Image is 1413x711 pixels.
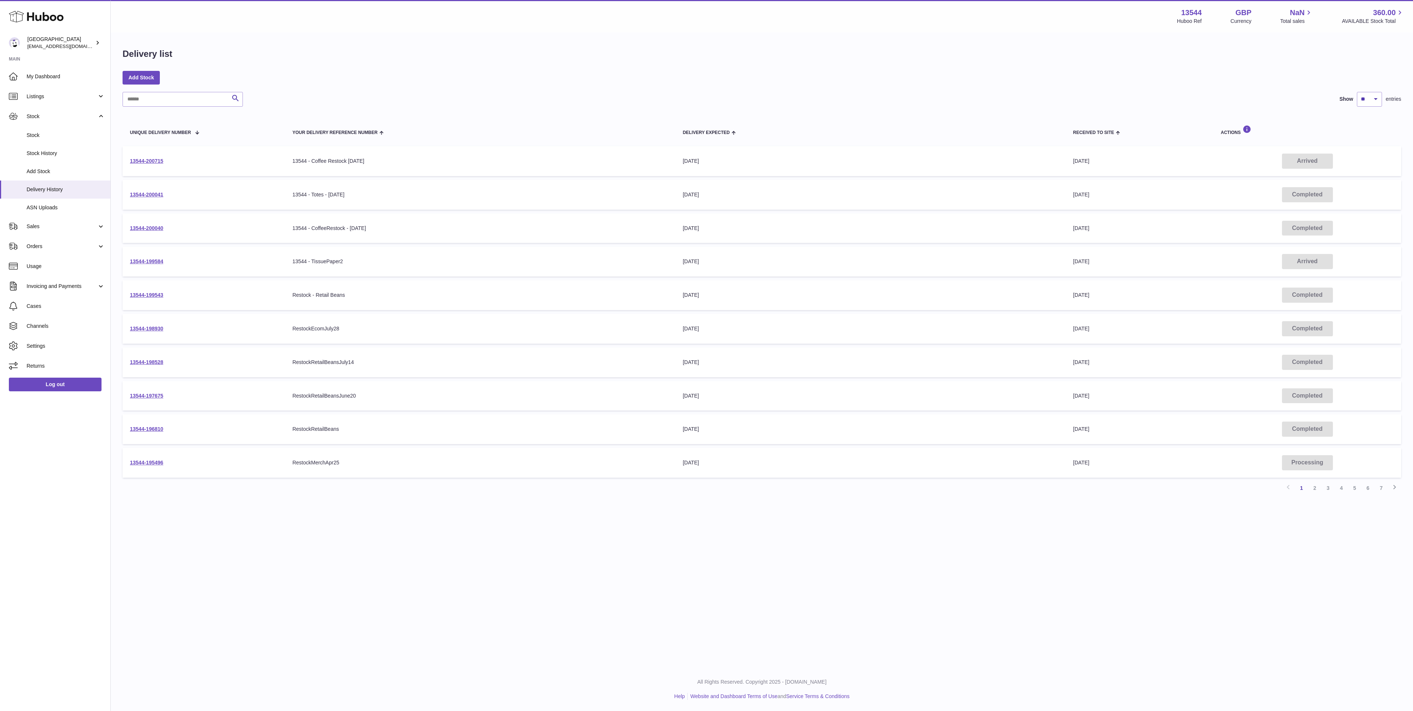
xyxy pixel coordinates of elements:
[1073,258,1089,264] span: [DATE]
[1308,481,1321,495] a: 2
[130,359,163,365] a: 13544-198528
[683,191,1058,198] div: [DATE]
[130,393,163,399] a: 13544-197675
[1235,8,1251,18] strong: GBP
[27,263,105,270] span: Usage
[1073,460,1089,466] span: [DATE]
[1073,359,1089,365] span: [DATE]
[1361,481,1375,495] a: 6
[130,460,163,466] a: 13544-195496
[1073,158,1089,164] span: [DATE]
[130,192,163,197] a: 13544-200041
[1231,18,1252,25] div: Currency
[292,258,668,265] div: 13544 - TissuePaper2
[674,693,685,699] a: Help
[292,459,668,466] div: RestockMerchApr25
[130,326,163,332] a: 13544-198930
[1290,8,1304,18] span: NaN
[683,325,1058,332] div: [DATE]
[27,363,105,370] span: Returns
[9,378,102,391] a: Log out
[117,679,1407,686] p: All Rights Reserved. Copyright 2025 - [DOMAIN_NAME]
[27,132,105,139] span: Stock
[1181,8,1202,18] strong: 13544
[27,283,97,290] span: Invoicing and Payments
[1073,130,1114,135] span: Received to Site
[27,150,105,157] span: Stock History
[1295,481,1308,495] a: 1
[27,323,105,330] span: Channels
[27,243,97,250] span: Orders
[292,225,668,232] div: 13544 - CoffeeRestock - [DATE]
[683,292,1058,299] div: [DATE]
[130,292,163,298] a: 13544-199543
[683,258,1058,265] div: [DATE]
[683,459,1058,466] div: [DATE]
[1342,8,1404,25] a: 360.00 AVAILABLE Stock Total
[27,168,105,175] span: Add Stock
[292,325,668,332] div: RestockEcomJuly28
[683,426,1058,433] div: [DATE]
[130,130,191,135] span: Unique Delivery Number
[683,392,1058,399] div: [DATE]
[27,36,94,50] div: [GEOGRAPHIC_DATA]
[123,71,160,84] a: Add Stock
[683,158,1058,165] div: [DATE]
[1177,18,1202,25] div: Huboo Ref
[1386,96,1401,103] span: entries
[1340,96,1353,103] label: Show
[130,426,163,432] a: 13544-196810
[1073,326,1089,332] span: [DATE]
[27,186,105,193] span: Delivery History
[683,359,1058,366] div: [DATE]
[27,303,105,310] span: Cases
[292,292,668,299] div: Restock - Retail Beans
[27,204,105,211] span: ASN Uploads
[683,225,1058,232] div: [DATE]
[1375,481,1388,495] a: 7
[27,43,109,49] span: [EMAIL_ADDRESS][DOMAIN_NAME]
[27,73,105,80] span: My Dashboard
[27,93,97,100] span: Listings
[1280,18,1313,25] span: Total sales
[292,191,668,198] div: 13544 - Totes - [DATE]
[1335,481,1348,495] a: 4
[1321,481,1335,495] a: 3
[292,130,378,135] span: Your Delivery Reference Number
[123,48,172,60] h1: Delivery list
[9,37,20,48] img: mariana@blankstreet.com
[27,113,97,120] span: Stock
[292,392,668,399] div: RestockRetailBeansJune20
[27,343,105,350] span: Settings
[1373,8,1396,18] span: 360.00
[1073,192,1089,197] span: [DATE]
[27,223,97,230] span: Sales
[1073,292,1089,298] span: [DATE]
[292,359,668,366] div: RestockRetailBeansJuly14
[1348,481,1361,495] a: 5
[1280,8,1313,25] a: NaN Total sales
[292,158,668,165] div: 13544 - Coffee Restock [DATE]
[690,693,777,699] a: Website and Dashboard Terms of Use
[1342,18,1404,25] span: AVAILABLE Stock Total
[683,130,730,135] span: Delivery Expected
[1073,393,1089,399] span: [DATE]
[1073,225,1089,231] span: [DATE]
[130,258,163,264] a: 13544-199584
[688,693,849,700] li: and
[786,693,850,699] a: Service Terms & Conditions
[130,225,163,231] a: 13544-200040
[1221,125,1394,135] div: Actions
[130,158,163,164] a: 13544-200715
[1073,426,1089,432] span: [DATE]
[292,426,668,433] div: RestockRetailBeans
